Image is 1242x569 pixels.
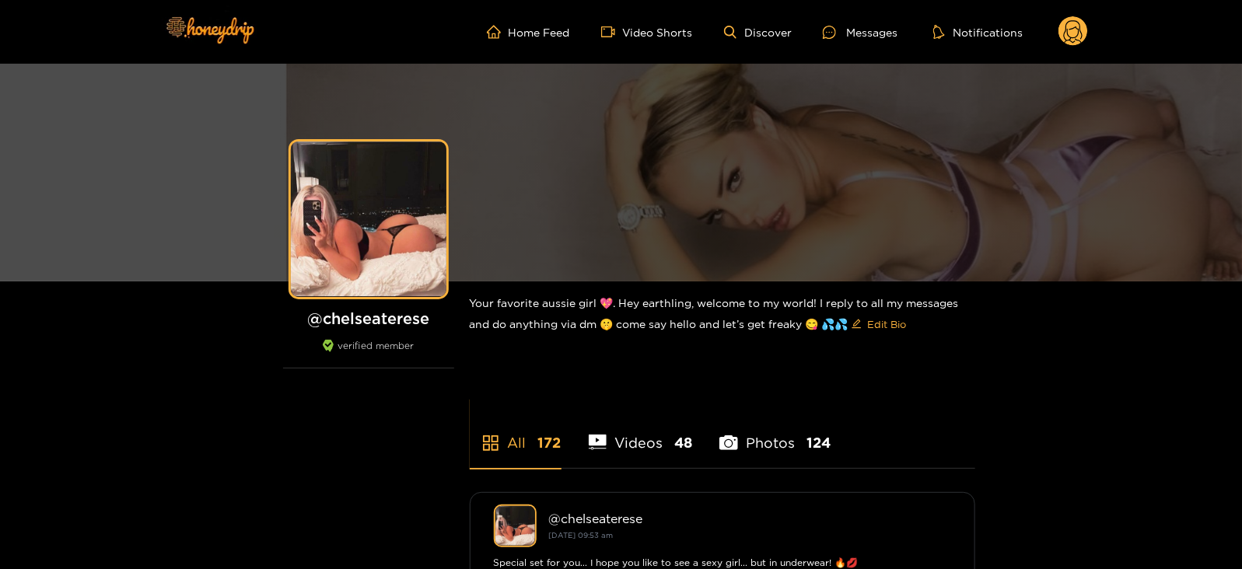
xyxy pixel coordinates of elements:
span: 124 [806,433,831,452]
div: verified member [283,340,454,368]
img: chelseaterese [494,504,537,547]
span: home [487,25,509,39]
span: 172 [538,433,562,452]
a: Video Shorts [601,25,693,39]
span: 48 [674,433,692,452]
a: Home Feed [487,25,570,39]
small: [DATE] 09:53 am [549,531,614,539]
span: edit [852,319,862,330]
div: Your favorite aussie girl 💖. Hey earthling, welcome to my world! I reply to all my messages and d... [470,281,975,349]
span: appstore [481,434,500,452]
li: All [470,398,562,468]
button: editEdit Bio [848,312,910,337]
h1: @ chelseaterese [283,309,454,328]
div: Messages [823,23,897,41]
a: Discover [724,26,792,39]
span: Edit Bio [868,316,907,332]
li: Videos [589,398,693,468]
li: Photos [719,398,831,468]
div: @ chelseaterese [549,511,951,525]
button: Notifications [929,24,1027,40]
span: video-camera [601,25,623,39]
